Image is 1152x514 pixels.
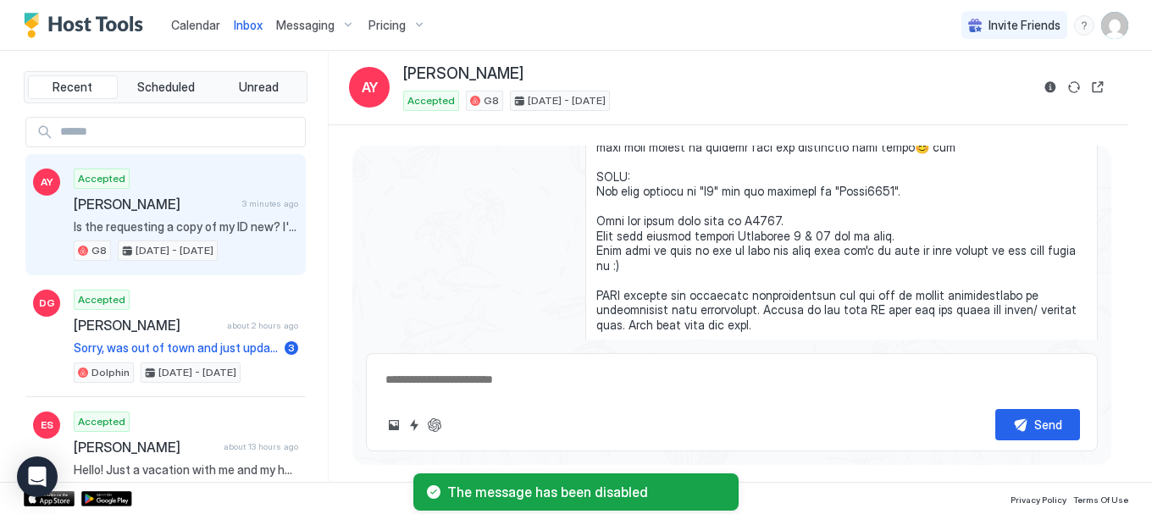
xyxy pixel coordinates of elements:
[74,317,220,334] span: [PERSON_NAME]
[288,341,295,354] span: 3
[137,80,195,95] span: Scheduled
[121,75,211,99] button: Scheduled
[528,93,606,108] span: [DATE] - [DATE]
[1034,416,1062,434] div: Send
[384,415,404,435] button: Upload image
[403,64,523,84] span: [PERSON_NAME]
[234,16,263,34] a: Inbox
[362,77,378,97] span: AY
[234,18,263,32] span: Inbox
[227,320,298,331] span: about 2 hours ago
[78,171,125,186] span: Accepted
[407,93,455,108] span: Accepted
[39,296,55,311] span: DG
[213,75,303,99] button: Unread
[53,80,92,95] span: Recent
[17,456,58,497] div: Open Intercom Messenger
[74,219,298,235] span: Is the requesting a copy of my ID new? I've never had to send that in before!! I dont feel comfor...
[447,484,725,500] span: The message has been disabled
[484,93,499,108] span: G8
[368,18,406,33] span: Pricing
[41,417,53,433] span: ES
[91,243,107,258] span: G8
[24,71,307,103] div: tab-group
[53,118,305,146] input: Input Field
[28,75,118,99] button: Recent
[171,18,220,32] span: Calendar
[239,80,279,95] span: Unread
[242,198,298,209] span: 3 minutes ago
[78,414,125,429] span: Accepted
[171,16,220,34] a: Calendar
[136,243,213,258] span: [DATE] - [DATE]
[74,196,235,213] span: [PERSON_NAME]
[424,415,445,435] button: ChatGPT Auto Reply
[74,340,278,356] span: Sorry, was out of town and just updated it :)
[78,292,125,307] span: Accepted
[158,365,236,380] span: [DATE] - [DATE]
[224,441,298,452] span: about 13 hours ago
[995,409,1080,440] button: Send
[404,415,424,435] button: Quick reply
[91,365,130,380] span: Dolphin
[74,462,298,478] span: Hello! Just a vacation with me and my husband!
[24,13,151,38] a: Host Tools Logo
[74,439,217,456] span: [PERSON_NAME]
[276,18,335,33] span: Messaging
[41,174,53,190] span: AY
